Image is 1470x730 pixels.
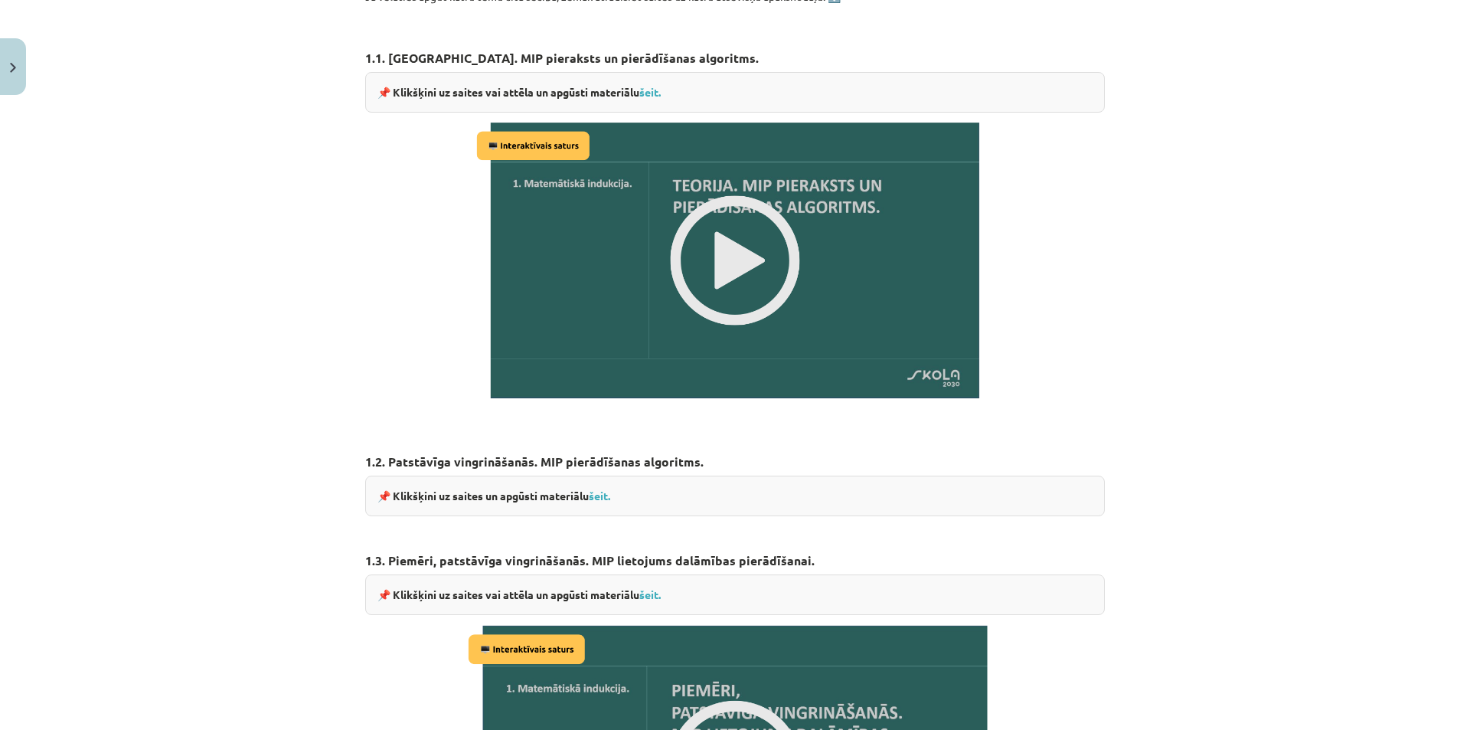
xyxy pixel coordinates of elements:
[377,588,661,601] strong: 📌 Klikšķini uz saites vai attēla un apgūsti materiālu
[365,453,704,470] strong: 1.2. Patstāvīga vingrināšanās. MIP pierādīšanas algoritms.
[10,63,16,73] img: icon-close-lesson-0947bae3869378f0d4975bcd49f059093ad1ed9edebbc8119c70593378902aed.svg
[377,489,610,502] strong: 📌 Klikšķini uz saites un apgūsti materiālu
[639,85,661,99] a: šeit.
[589,489,610,502] a: šeit.
[365,50,759,66] strong: 1.1. [GEOGRAPHIC_DATA]. MIP pieraksts un pierādīšanas algoritms.
[639,588,661,601] a: šeit.
[365,552,815,568] strong: 1.3. Piemēri, patstāvīga vingrināšanās. MIP lietojums dalāmības pierādīšanai.
[377,85,661,99] strong: 📌 Klikšķini uz saites vai attēla un apgūsti materiālu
